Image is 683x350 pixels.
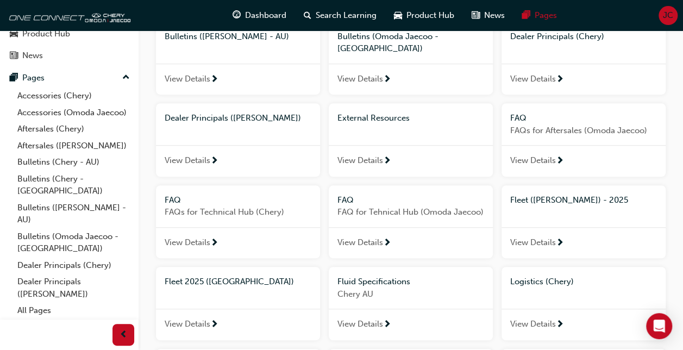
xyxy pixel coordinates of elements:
a: Dealer Principals (Chery)View Details [502,22,666,95]
span: pages-icon [522,9,530,22]
span: FAQ [510,113,527,123]
span: FAQ for Tehnical Hub (Omoda Jaecoo) [337,206,484,218]
a: Fleet 2025 ([GEOGRAPHIC_DATA])View Details [156,267,320,340]
span: Logistics (Chery) [510,277,574,286]
a: FAQFAQs for Technical Hub (Chery)View Details [156,185,320,259]
span: View Details [165,236,210,249]
span: pages-icon [10,73,18,83]
span: JC [663,9,673,22]
span: Pages [535,9,557,22]
img: oneconnect [5,4,130,26]
span: View Details [337,318,383,330]
span: up-icon [122,71,130,85]
span: View Details [510,154,556,167]
span: Product Hub [406,9,454,22]
a: News [4,46,134,66]
a: FAQFAQ for Tehnical Hub (Omoda Jaecoo)View Details [329,185,493,259]
span: next-icon [210,320,218,330]
div: Pages [22,72,45,84]
a: news-iconNews [463,4,513,27]
span: news-icon [472,9,480,22]
span: Fleet 2025 ([GEOGRAPHIC_DATA]) [165,277,294,286]
span: View Details [165,73,210,85]
span: next-icon [556,157,564,166]
span: View Details [165,318,210,330]
a: Aftersales (Chery) [13,121,134,137]
a: pages-iconPages [513,4,566,27]
span: next-icon [383,157,391,166]
span: Fluid Specifications [337,277,410,286]
span: View Details [165,154,210,167]
span: News [484,9,505,22]
div: Open Intercom Messenger [646,313,672,339]
a: Bulletins ([PERSON_NAME] - AU)View Details [156,22,320,95]
span: car-icon [394,9,402,22]
span: Bulletins (Omoda Jaecoo - [GEOGRAPHIC_DATA]) [337,32,438,54]
a: Fluid SpecificationsChery AUView Details [329,267,493,340]
a: Bulletins (Omoda Jaecoo - [GEOGRAPHIC_DATA]) [13,228,134,257]
a: Dealer Principals (Chery) [13,257,134,274]
span: View Details [510,318,556,330]
div: News [22,49,43,62]
span: Search Learning [316,9,377,22]
span: next-icon [383,75,391,85]
a: Bulletins ([PERSON_NAME] - AU) [13,199,134,228]
a: Accessories (Chery) [13,87,134,104]
span: next-icon [210,157,218,166]
a: guage-iconDashboard [224,4,295,27]
span: FAQs for Technical Hub (Chery) [165,206,311,218]
a: Fleet ([PERSON_NAME]) - 2025View Details [502,185,666,259]
a: All Pages [13,302,134,319]
span: Bulletins ([PERSON_NAME] - AU) [165,32,289,41]
span: Fleet ([PERSON_NAME]) - 2025 [510,195,628,205]
a: Logistics (Chery)View Details [502,267,666,340]
span: car-icon [10,29,18,39]
span: prev-icon [120,328,128,342]
button: Pages [4,68,134,88]
a: Dealer Principals ([PERSON_NAME])View Details [156,103,320,177]
span: next-icon [210,239,218,248]
span: View Details [510,73,556,85]
span: Dealer Principals ([PERSON_NAME]) [165,113,301,123]
span: Dealer Principals (Chery) [510,32,604,41]
span: FAQs for Aftersales (Omoda Jaecoo) [510,124,657,137]
a: Bulletins (Chery - [GEOGRAPHIC_DATA]) [13,171,134,199]
span: next-icon [383,320,391,330]
span: View Details [337,154,383,167]
span: next-icon [556,239,564,248]
span: next-icon [556,320,564,330]
button: JC [659,6,678,25]
a: FAQFAQs for Aftersales (Omoda Jaecoo)View Details [502,103,666,177]
span: FAQ [337,195,354,205]
a: car-iconProduct Hub [385,4,463,27]
div: Product Hub [22,28,70,40]
span: next-icon [556,75,564,85]
a: Accessories (Omoda Jaecoo) [13,104,134,121]
span: View Details [337,73,383,85]
a: Aftersales ([PERSON_NAME]) [13,137,134,154]
span: next-icon [383,239,391,248]
span: Chery AU [337,288,484,301]
span: View Details [510,236,556,249]
span: guage-icon [233,9,241,22]
a: search-iconSearch Learning [295,4,385,27]
span: External Resources [337,113,410,123]
a: Product Hub [4,24,134,44]
span: View Details [337,236,383,249]
a: Bulletins (Omoda Jaecoo - [GEOGRAPHIC_DATA])View Details [329,22,493,95]
span: search-icon [304,9,311,22]
span: Dashboard [245,9,286,22]
span: FAQ [165,195,181,205]
a: Bulletins (Chery - AU) [13,154,134,171]
span: next-icon [210,75,218,85]
a: External ResourcesView Details [329,103,493,177]
span: news-icon [10,51,18,61]
a: Dealer Principals ([PERSON_NAME]) [13,273,134,302]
